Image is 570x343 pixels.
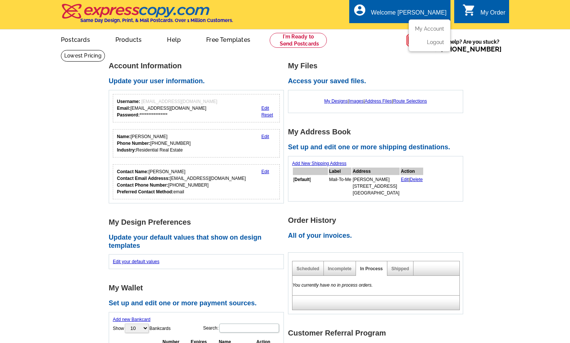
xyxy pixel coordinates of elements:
h1: My Design Preferences [109,218,288,226]
a: Products [103,30,154,48]
strong: Preferred Contact Method: [117,189,173,194]
td: [PERSON_NAME] [STREET_ADDRESS] [GEOGRAPHIC_DATA] [352,176,400,197]
span: [EMAIL_ADDRESS][DOMAIN_NAME] [141,99,217,104]
div: [PERSON_NAME] [PHONE_NUMBER] Residential Real Estate [117,133,190,153]
a: Add new Bankcard [113,317,151,322]
strong: Password: [117,112,140,118]
strong: Email: [117,106,130,111]
h1: My Files [288,62,467,70]
img: help [406,29,428,51]
select: ShowBankcards [125,324,149,333]
strong: Name: [117,134,131,139]
a: [PHONE_NUMBER] [441,45,502,53]
label: Search: [203,323,280,333]
div: [PERSON_NAME] [EMAIL_ADDRESS][DOMAIN_NAME] [PHONE_NUMBER] email [117,168,246,195]
h1: Account Information [109,62,288,70]
strong: Industry: [117,147,136,153]
td: [ ] [293,176,328,197]
a: Edit [261,106,269,111]
em: You currently have no in process orders. [292,283,373,288]
a: Route Selections [393,99,427,104]
i: account_circle [353,3,366,17]
div: Who should we contact regarding order issues? [113,164,280,199]
th: Address [352,168,400,175]
b: Default [294,177,310,182]
a: Edit [261,134,269,139]
input: Search: [219,324,279,333]
td: Mail-To-Me [329,176,351,197]
a: Add New Shipping Address [292,161,346,166]
a: shopping_cart My Order [462,8,505,18]
a: Delete [410,177,423,182]
div: | | | [292,94,459,108]
strong: Username: [117,99,140,104]
h4: Same Day Design, Print, & Mail Postcards. Over 1 Million Customers. [80,18,233,23]
div: Welcome [PERSON_NAME] [371,9,446,20]
h1: Order History [288,216,467,224]
th: Label [329,168,351,175]
label: Show Bankcards [113,323,171,334]
span: Call [428,45,502,53]
a: Reset [261,112,273,118]
a: Logout [427,39,444,45]
a: Same Day Design, Print, & Mail Postcards. Over 1 Million Customers. [61,9,233,23]
h2: Access your saved files. [288,77,467,85]
a: Scheduled [297,266,319,271]
h2: Set up and edit one or more payment sources. [109,299,288,308]
a: Edit [401,177,409,182]
div: Your login information. [113,94,280,122]
h2: Set up and edit one or more shipping destinations. [288,143,467,152]
a: Help [155,30,193,48]
th: Action [400,168,423,175]
h2: Update your default values that show on design templates [109,234,288,250]
a: Free Templates [194,30,262,48]
a: Images [349,99,363,104]
h2: Update your user information. [109,77,288,85]
span: Need help? Are you stuck? [428,38,505,53]
h1: My Address Book [288,128,467,136]
h1: My Wallet [109,284,288,292]
div: Your personal details. [113,129,280,158]
strong: Contact Email Addresss: [117,176,170,181]
a: In Process [360,266,383,271]
a: My Designs [324,99,348,104]
strong: Phone Number: [117,141,150,146]
a: My Account [415,26,444,32]
div: My Order [480,9,505,20]
a: Shipped [391,266,409,271]
strong: Contact Name: [117,169,149,174]
a: Address Files [365,99,392,104]
a: Edit your default values [113,259,159,264]
a: Edit [261,169,269,174]
a: Incomplete [328,266,351,271]
td: | [400,176,423,197]
strong: Contact Phone Number: [117,183,168,188]
h2: All of your invoices. [288,232,467,240]
i: shopping_cart [462,3,476,17]
h1: Customer Referral Program [288,329,467,337]
a: Postcards [49,30,102,48]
